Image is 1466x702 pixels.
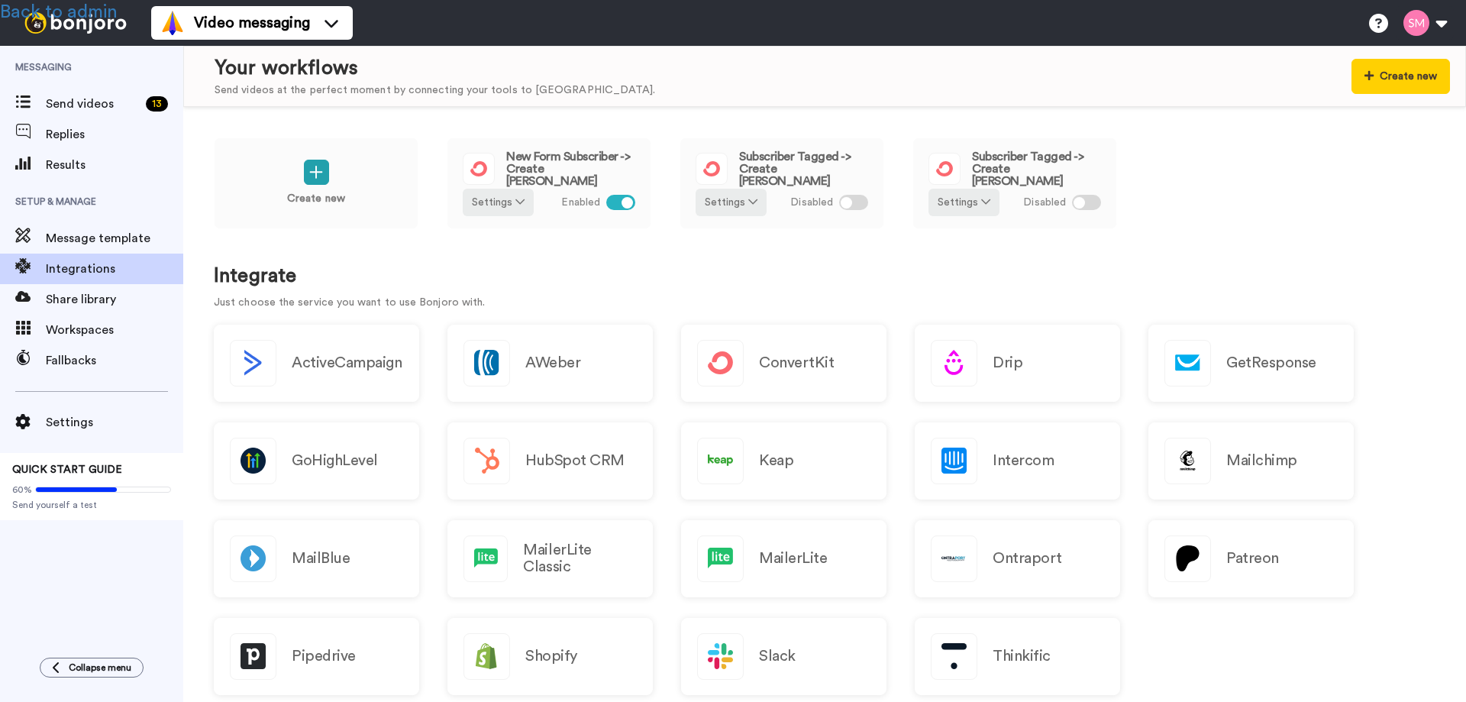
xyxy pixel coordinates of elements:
[525,648,577,665] h2: Shopify
[292,648,356,665] h2: Pipedrive
[40,658,144,678] button: Collapse menu
[681,520,886,597] a: MailerLite
[464,438,509,484] img: logo_hubspot.svg
[759,354,834,371] h2: ConvertKit
[447,520,653,597] a: MailerLite Classic
[928,189,999,216] button: Settings
[993,648,1051,665] h2: Thinkific
[698,438,743,484] img: logo_keap.svg
[1023,195,1066,211] span: Disabled
[214,520,419,597] a: MailBlue
[160,11,185,35] img: vm-color.svg
[463,154,494,184] img: logo_convertkit.svg
[698,536,743,581] img: logo_mailerlite.svg
[698,341,743,386] img: logo_convertkit.svg
[46,351,183,370] span: Fallbacks
[525,452,625,469] h2: HubSpot CRM
[1226,452,1297,469] h2: Mailchimp
[447,137,651,229] a: New Form Subscriber -> Create [PERSON_NAME]Settings Enabled
[915,422,1120,500] a: Intercom
[929,154,960,184] img: logo_convertkit.svg
[993,550,1062,567] h2: Ontraport
[69,662,131,674] span: Collapse menu
[1226,550,1279,567] h2: Patreon
[46,156,183,174] span: Results
[1165,438,1210,484] img: logo_mailchimp.svg
[464,341,509,386] img: logo_aweber.svg
[912,137,1117,229] a: Subscriber Tagged -> Create [PERSON_NAME]Settings Disabled
[215,82,655,99] div: Send videos at the perfect moment by connecting your tools to [GEOGRAPHIC_DATA].
[525,354,580,371] h2: AWeber
[915,325,1120,402] a: Drip
[759,452,793,469] h2: Keap
[447,618,653,695] a: Shopify
[1148,520,1354,597] a: Patreon
[932,536,977,581] img: logo_ontraport.svg
[915,520,1120,597] a: Ontraport
[231,634,276,679] img: logo_pipedrive.png
[46,260,183,278] span: Integrations
[214,325,419,402] button: ActiveCampaign
[292,354,402,371] h2: ActiveCampaign
[46,229,183,247] span: Message template
[993,354,1022,371] h2: Drip
[292,452,378,469] h2: GoHighLevel
[46,95,140,113] span: Send videos
[1148,422,1354,500] a: Mailchimp
[12,499,171,511] span: Send yourself a test
[1226,354,1316,371] h2: GetResponse
[1148,325,1354,402] a: GetResponse
[932,438,977,484] img: logo_intercom.svg
[464,536,507,581] img: logo_mailerlite.svg
[523,542,637,575] h2: MailerLite Classic
[231,438,276,484] img: logo_gohighlevel.png
[1165,341,1210,386] img: logo_getresponse.svg
[46,125,183,144] span: Replies
[447,325,653,402] a: AWeber
[464,634,509,679] img: logo_shopify.svg
[46,290,183,309] span: Share library
[214,295,1435,311] p: Just choose the service you want to use Bonjoro with.
[214,137,418,229] a: Create new
[146,96,168,112] div: 13
[698,634,743,679] img: logo_slack.svg
[506,150,635,187] span: New Form Subscriber -> Create [PERSON_NAME]
[561,195,600,211] span: Enabled
[759,648,796,665] h2: Slack
[46,321,183,339] span: Workspaces
[681,422,886,500] a: Keap
[463,189,534,216] button: Settings
[681,618,886,695] a: Slack
[993,452,1054,469] h2: Intercom
[214,265,1435,287] h1: Integrate
[214,422,419,500] a: GoHighLevel
[739,150,868,187] span: Subscriber Tagged -> Create [PERSON_NAME]
[790,195,833,211] span: Disabled
[231,341,276,386] img: logo_activecampaign.svg
[680,137,884,229] a: Subscriber Tagged -> Create [PERSON_NAME]Settings Disabled
[932,634,977,679] img: logo_thinkific.svg
[12,484,32,496] span: 60%
[231,536,276,581] img: logo_mailblue.png
[1165,536,1210,581] img: logo_patreon.svg
[12,464,122,475] span: QUICK START GUIDE
[681,325,886,402] a: ConvertKit
[1351,59,1450,94] button: Create new
[194,12,310,34] span: Video messaging
[215,54,655,82] div: Your workflows
[46,413,183,432] span: Settings
[696,189,767,216] button: Settings
[214,618,419,695] a: Pipedrive
[972,150,1101,187] span: Subscriber Tagged -> Create [PERSON_NAME]
[447,422,653,500] a: HubSpot CRM
[759,550,827,567] h2: MailerLite
[915,618,1120,695] a: Thinkific
[932,341,977,386] img: logo_drip.svg
[287,191,345,207] p: Create new
[696,154,727,184] img: logo_convertkit.svg
[292,550,350,567] h2: MailBlue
